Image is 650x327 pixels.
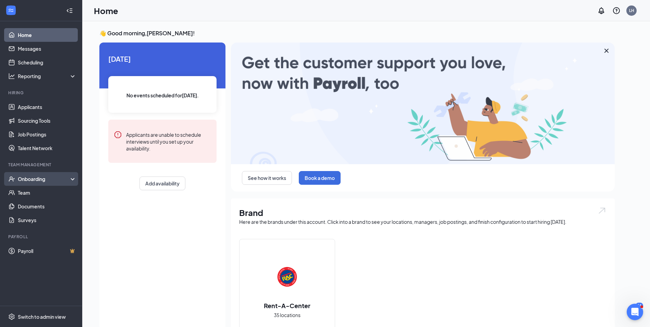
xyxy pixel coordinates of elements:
[114,131,122,139] svg: Error
[627,304,643,320] iframe: Intercom live chat
[108,53,217,64] span: [DATE]
[126,92,199,99] span: No events scheduled for [DATE] .
[602,47,611,55] svg: Cross
[8,7,14,14] svg: WorkstreamLogo
[99,29,615,37] h3: 👋 Good morning, [PERSON_NAME] !
[18,175,71,182] div: Onboarding
[239,207,606,218] h1: Brand
[8,73,15,80] svg: Analysis
[636,303,643,308] div: 84
[239,218,606,225] div: Here are the brands under this account. Click into a brand to see your locations, managers, job p...
[126,131,211,152] div: Applicants are unable to schedule interviews until you set up your availability.
[612,7,621,15] svg: QuestionInfo
[8,234,75,240] div: Payroll
[8,90,75,96] div: Hiring
[18,141,76,155] a: Talent Network
[8,162,75,168] div: Team Management
[139,177,185,190] button: Add availability
[18,100,76,114] a: Applicants
[18,114,76,128] a: Sourcing Tools
[299,171,341,185] button: Book a demo
[18,313,66,320] div: Switch to admin view
[257,301,317,310] h2: Rent-A-Center
[18,213,76,227] a: Surveys
[265,255,309,299] img: Rent-A-Center
[66,7,73,14] svg: Collapse
[18,73,77,80] div: Reporting
[18,56,76,69] a: Scheduling
[8,175,15,182] svg: UserCheck
[18,42,76,56] a: Messages
[242,171,292,185] button: See how it works
[18,28,76,42] a: Home
[18,128,76,141] a: Job Postings
[18,186,76,199] a: Team
[231,43,615,164] img: payroll-large.gif
[18,244,76,258] a: PayrollCrown
[629,8,634,13] div: LH
[8,313,15,320] svg: Settings
[598,207,606,215] img: open.6027fd2a22e1237b5b06.svg
[18,199,76,213] a: Documents
[274,311,301,319] span: 35 locations
[94,5,118,16] h1: Home
[597,7,605,15] svg: Notifications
